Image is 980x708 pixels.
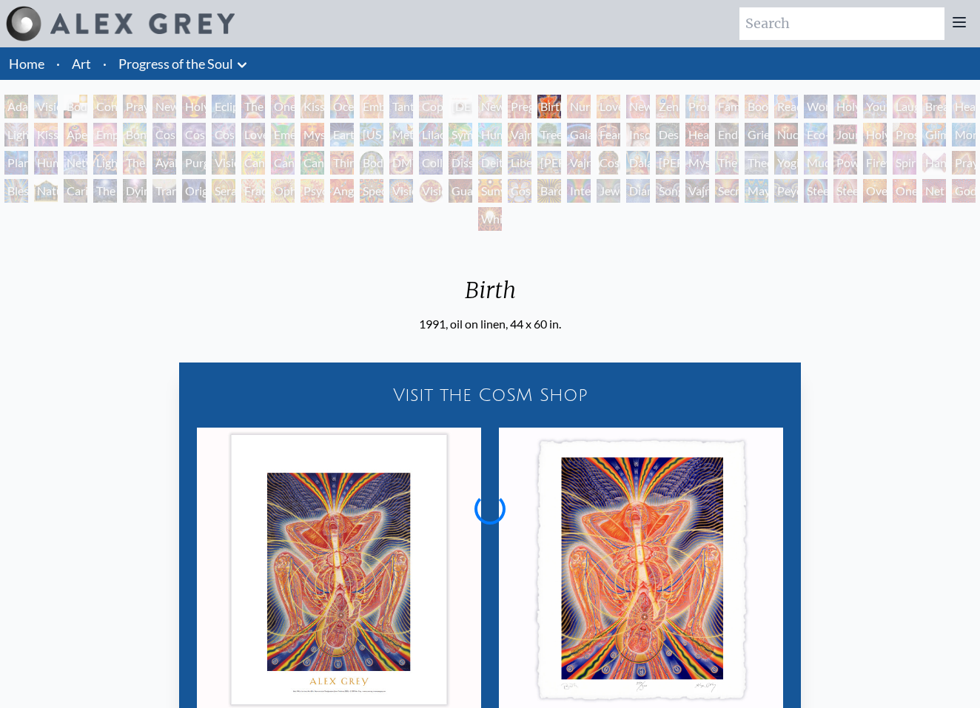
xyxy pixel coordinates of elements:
div: Dissectional Art for Tool's Lateralus CD [449,151,472,175]
div: Emerald Grail [271,123,295,146]
div: Blessing Hand [4,179,28,203]
div: Lilacs [419,123,443,146]
div: Visionary Origin of Language [34,95,58,118]
div: Steeplehead 1 [804,179,828,203]
div: Mystic Eye [685,151,709,175]
div: Power to the Peaceful [833,151,857,175]
div: Fractal Eyes [241,179,265,203]
div: Firewalking [863,151,887,175]
div: Mysteriosa 2 [301,123,324,146]
div: Endarkenment [715,123,739,146]
div: Spirit Animates the Flesh [893,151,916,175]
div: One [893,179,916,203]
div: Praying Hands [952,151,976,175]
li: · [50,47,66,80]
div: Fear [597,123,620,146]
a: Progress of the Soul [118,53,233,74]
div: Mayan Being [745,179,768,203]
div: Diamond Being [626,179,650,203]
div: Family [715,95,739,118]
div: Copulating [419,95,443,118]
div: Dying [123,179,147,203]
div: DMT - The Spirit Molecule [389,151,413,175]
div: Love Circuit [597,95,620,118]
div: Caring [64,179,87,203]
div: Jewel Being [597,179,620,203]
div: Networks [64,151,87,175]
div: Deities & Demons Drinking from the Milky Pool [478,151,502,175]
input: Search [739,7,944,40]
div: Cosmic Lovers [212,123,235,146]
div: Godself [952,179,976,203]
div: 1991, oil on linen, 44 x 60 in. [419,315,561,333]
div: Lightweaver [4,123,28,146]
div: Despair [656,123,679,146]
div: Secret Writing Being [715,179,739,203]
div: New Man New Woman [152,95,176,118]
div: Grieving [745,123,768,146]
div: Yogi & the Möbius Sphere [774,151,798,175]
div: New Family [626,95,650,118]
div: The Soul Finds It's Way [93,179,117,203]
div: White Light [478,207,502,231]
div: Cosmic [DEMOGRAPHIC_DATA] [597,151,620,175]
div: Newborn [478,95,502,118]
div: Vajra Guru [567,151,591,175]
div: Tantra [389,95,413,118]
div: Vajra Being [685,179,709,203]
div: Healing [952,95,976,118]
div: Seraphic Transport Docking on the Third Eye [212,179,235,203]
div: Song of Vajra Being [656,179,679,203]
div: Psychomicrograph of a Fractal Paisley Cherub Feather Tip [301,179,324,203]
div: Tree & Person [537,123,561,146]
div: Cosmic Creativity [152,123,176,146]
div: Glimpsing the Empyrean [922,123,946,146]
div: Humming Bird [478,123,502,146]
div: Net of Being [922,179,946,203]
div: Nursing [567,95,591,118]
div: Praying [123,95,147,118]
div: Vision Tree [212,151,235,175]
div: Monochord [952,123,976,146]
div: Angel Skin [330,179,354,203]
div: Dalai Lama [626,151,650,175]
div: Eco-Atlas [804,123,828,146]
div: Spectral Lotus [360,179,383,203]
a: Visit the CoSM Shop [188,371,792,419]
div: Guardian of Infinite Vision [449,179,472,203]
div: Sunyata [478,179,502,203]
div: Birth [419,277,561,315]
div: Symbiosis: Gall Wasp & Oak Tree [449,123,472,146]
div: [PERSON_NAME] [537,151,561,175]
div: Liberation Through Seeing [508,151,531,175]
div: Kissing [301,95,324,118]
div: Birth [537,95,561,118]
div: [PERSON_NAME] [656,151,679,175]
div: Body, Mind, Spirit [64,95,87,118]
div: Journey of the Wounded Healer [833,123,857,146]
div: The Seer [715,151,739,175]
div: Transfiguration [152,179,176,203]
div: One Taste [271,95,295,118]
div: Boo-boo [745,95,768,118]
div: Vision Crystal [389,179,413,203]
a: Home [9,55,44,72]
div: Headache [685,123,709,146]
div: Insomnia [626,123,650,146]
div: Cosmic Artist [182,123,206,146]
div: Vision [PERSON_NAME] [419,179,443,203]
div: Bardo Being [537,179,561,203]
div: Love is a Cosmic Force [241,123,265,146]
div: Vajra Horse [508,123,531,146]
div: Third Eye Tears of Joy [330,151,354,175]
div: Embracing [360,95,383,118]
div: Hands that See [922,151,946,175]
div: Metamorphosis [389,123,413,146]
div: Cannabis Sutra [271,151,295,175]
div: Holy Grail [182,95,206,118]
div: Nuclear Crucifixion [774,123,798,146]
div: Ophanic Eyelash [271,179,295,203]
div: Empowerment [93,123,117,146]
div: Pregnancy [508,95,531,118]
div: Holy Family [833,95,857,118]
